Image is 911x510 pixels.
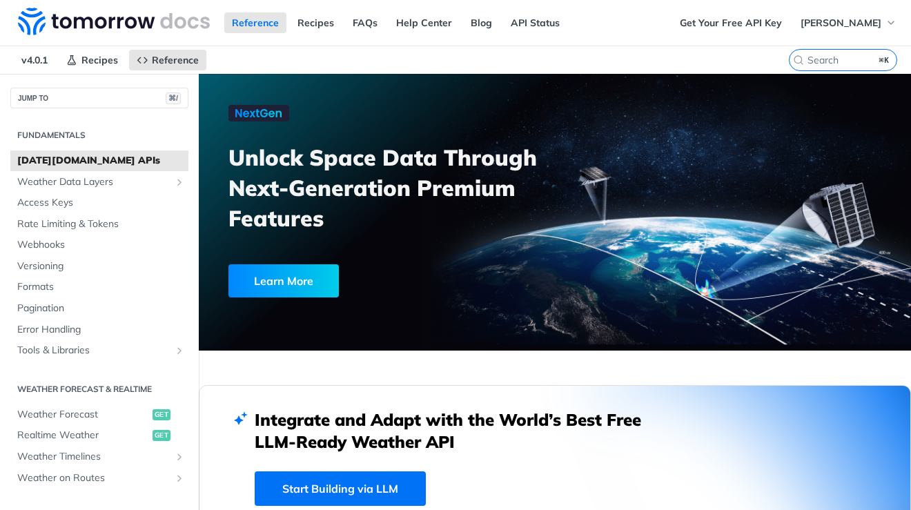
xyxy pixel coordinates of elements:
span: Versioning [17,259,185,273]
span: Access Keys [17,196,185,210]
h3: Unlock Space Data Through Next-Generation Premium Features [228,142,570,233]
a: Start Building via LLM [255,471,426,506]
a: Realtime Weatherget [10,425,188,446]
a: Reference [129,50,206,70]
span: [PERSON_NAME] [801,17,881,29]
span: Rate Limiting & Tokens [17,217,185,231]
button: [PERSON_NAME] [793,12,904,33]
span: v4.0.1 [14,50,55,70]
button: Show subpages for Weather on Routes [174,473,185,484]
a: Formats [10,277,188,297]
h2: Fundamentals [10,129,188,141]
span: Error Handling [17,323,185,337]
h2: Weather Forecast & realtime [10,383,188,395]
span: Weather Timelines [17,450,170,464]
span: get [153,430,170,441]
a: FAQs [345,12,385,33]
span: Weather on Routes [17,471,170,485]
a: Weather Forecastget [10,404,188,425]
a: Weather TimelinesShow subpages for Weather Timelines [10,447,188,467]
a: Error Handling [10,320,188,340]
a: API Status [503,12,567,33]
span: Webhooks [17,238,185,252]
span: Weather Forecast [17,408,149,422]
span: Recipes [81,54,118,66]
span: [DATE][DOMAIN_NAME] APIs [17,154,185,168]
button: Show subpages for Weather Data Layers [174,177,185,188]
span: ⌘/ [166,92,181,104]
h2: Integrate and Adapt with the World’s Best Free LLM-Ready Weather API [255,409,662,453]
a: Get Your Free API Key [672,12,790,33]
a: Pagination [10,298,188,319]
a: Webhooks [10,235,188,255]
a: Tools & LibrariesShow subpages for Tools & Libraries [10,340,188,361]
button: JUMP TO⌘/ [10,88,188,108]
a: [DATE][DOMAIN_NAME] APIs [10,150,188,171]
span: Weather Data Layers [17,175,170,189]
a: Weather Data LayersShow subpages for Weather Data Layers [10,172,188,193]
a: Learn More [228,264,502,297]
a: Versioning [10,256,188,277]
button: Show subpages for Weather Timelines [174,451,185,462]
svg: Search [793,55,804,66]
div: Learn More [228,264,339,297]
button: Show subpages for Tools & Libraries [174,345,185,356]
a: Rate Limiting & Tokens [10,214,188,235]
a: Weather on RoutesShow subpages for Weather on Routes [10,468,188,489]
span: Pagination [17,302,185,315]
a: Recipes [290,12,342,33]
a: Recipes [59,50,126,70]
span: get [153,409,170,420]
a: Access Keys [10,193,188,213]
a: Blog [463,12,500,33]
kbd: ⌘K [876,53,893,67]
img: NextGen [228,105,289,121]
span: Realtime Weather [17,429,149,442]
a: Help Center [389,12,460,33]
span: Reference [152,54,199,66]
img: Tomorrow.io Weather API Docs [18,8,210,35]
a: Reference [224,12,286,33]
span: Formats [17,280,185,294]
span: Tools & Libraries [17,344,170,357]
